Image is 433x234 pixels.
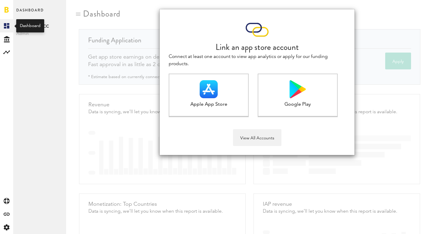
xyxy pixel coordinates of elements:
[245,23,269,37] img: app-stores-connection.svg
[16,7,44,19] span: Dashboard
[169,53,345,68] div: Connect at least one account to view app analytics or apply for our funding products.
[169,41,345,53] div: Link an app store account
[11,4,44,10] span: Поддержка
[200,80,218,98] img: Apple App Store
[233,129,281,146] button: View All Accounts
[169,101,248,108] div: Apple App Store
[16,30,63,37] span: Admin
[290,80,306,98] img: Google Play
[258,101,337,108] div: Google Play
[20,23,41,29] div: Dashboard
